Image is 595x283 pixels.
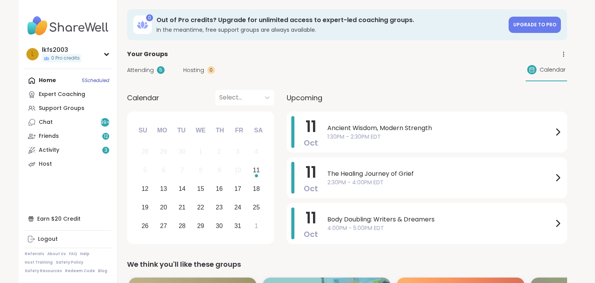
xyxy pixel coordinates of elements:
[127,66,154,74] span: Attending
[327,215,553,224] span: Body Doubling: Writers & Dreamers
[155,181,172,197] div: Choose Monday, October 13th, 2025
[38,235,58,243] div: Logout
[157,66,165,74] div: 5
[217,165,221,175] div: 9
[234,184,241,194] div: 17
[174,218,191,234] div: Choose Tuesday, October 28th, 2025
[25,232,111,246] a: Logout
[174,199,191,216] div: Choose Tuesday, October 21st, 2025
[80,251,89,257] a: Help
[137,218,153,234] div: Choose Sunday, October 26th, 2025
[25,87,111,101] a: Expert Coaching
[156,26,504,34] h3: In the meantime, free support groups are always available.
[183,66,204,74] span: Hosting
[39,132,59,140] div: Friends
[236,146,239,157] div: 3
[304,137,318,148] span: Oct
[47,251,66,257] a: About Us
[207,66,215,74] div: 0
[25,143,111,157] a: Activity3
[216,221,223,231] div: 30
[179,184,186,194] div: 14
[248,162,265,179] div: Choose Saturday, October 11th, 2025
[513,21,556,28] span: Upgrade to Pro
[199,146,203,157] div: 1
[173,122,190,139] div: Tu
[42,46,81,54] div: lkfs2003
[137,181,153,197] div: Choose Sunday, October 12th, 2025
[179,146,186,157] div: 30
[248,199,265,216] div: Choose Saturday, October 25th, 2025
[39,118,53,126] div: Chat
[211,199,228,216] div: Choose Thursday, October 23rd, 2025
[193,199,209,216] div: Choose Wednesday, October 22nd, 2025
[127,50,168,59] span: Your Groups
[192,122,209,139] div: We
[155,144,172,160] div: Not available Monday, September 29th, 2025
[127,259,567,270] div: We think you'll like these groups
[39,160,52,168] div: Host
[197,221,204,231] div: 29
[197,202,204,213] div: 22
[234,221,241,231] div: 31
[248,144,265,160] div: Not available Saturday, October 4th, 2025
[229,218,246,234] div: Choose Friday, October 31st, 2025
[253,165,260,175] div: 11
[306,161,316,183] span: 11
[248,218,265,234] div: Choose Saturday, November 1st, 2025
[255,221,258,231] div: 1
[211,218,228,234] div: Choose Thursday, October 30th, 2025
[98,268,107,274] a: Blog
[509,17,561,33] a: Upgrade to Pro
[540,66,566,74] span: Calendar
[211,162,228,179] div: Not available Thursday, October 9th, 2025
[327,133,553,141] span: 1:30PM - 2:30PM EDT
[137,144,153,160] div: Not available Sunday, September 28th, 2025
[160,221,167,231] div: 27
[327,169,553,178] span: The Healing Journey of Grief
[25,115,111,129] a: Chat99+
[304,229,318,240] span: Oct
[25,12,111,39] img: ShareWell Nav Logo
[141,184,148,194] div: 12
[25,251,44,257] a: Referrals
[229,181,246,197] div: Choose Friday, October 17th, 2025
[31,49,34,59] span: l
[146,14,153,21] div: 0
[253,184,260,194] div: 18
[193,181,209,197] div: Choose Wednesday, October 15th, 2025
[25,260,53,265] a: Host Training
[25,212,111,226] div: Earn $20 Credit
[193,144,209,160] div: Not available Wednesday, October 1st, 2025
[255,146,258,157] div: 4
[174,144,191,160] div: Not available Tuesday, September 30th, 2025
[56,260,83,265] a: Safety Policy
[25,101,111,115] a: Support Groups
[304,183,318,194] span: Oct
[211,144,228,160] div: Not available Thursday, October 2nd, 2025
[153,122,170,139] div: Mo
[127,93,159,103] span: Calendar
[253,202,260,213] div: 25
[211,181,228,197] div: Choose Thursday, October 16th, 2025
[234,165,241,175] div: 10
[162,165,165,175] div: 6
[229,144,246,160] div: Not available Friday, October 3rd, 2025
[306,207,316,229] span: 11
[155,199,172,216] div: Choose Monday, October 20th, 2025
[156,16,504,24] h3: Out of Pro credits? Upgrade for unlimited access to expert-led coaching groups.
[327,123,553,133] span: Ancient Wisdom, Modern Strength
[160,202,167,213] div: 20
[143,165,147,175] div: 5
[193,162,209,179] div: Not available Wednesday, October 8th, 2025
[65,268,95,274] a: Redeem Code
[287,93,322,103] span: Upcoming
[39,146,59,154] div: Activity
[229,162,246,179] div: Not available Friday, October 10th, 2025
[248,181,265,197] div: Choose Saturday, October 18th, 2025
[174,162,191,179] div: Not available Tuesday, October 7th, 2025
[234,202,241,213] div: 24
[160,184,167,194] div: 13
[199,165,203,175] div: 8
[155,162,172,179] div: Not available Monday, October 6th, 2025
